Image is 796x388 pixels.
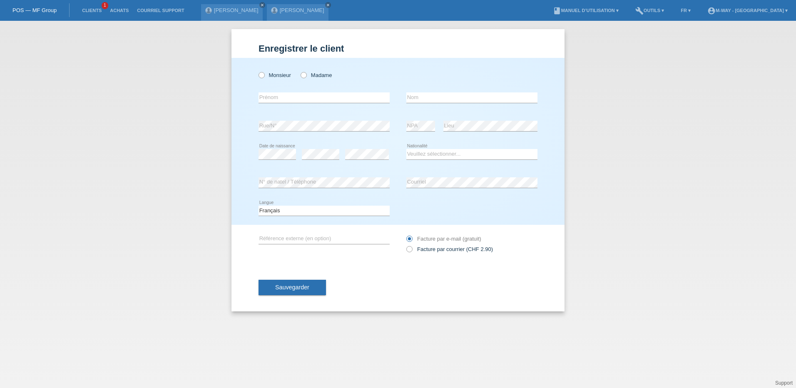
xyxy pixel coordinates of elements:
a: FR ▾ [677,8,695,13]
input: Facture par courrier (CHF 2.90) [406,246,412,256]
span: 1 [102,2,108,9]
input: Madame [301,72,306,77]
i: account_circle [707,7,716,15]
label: Facture par e-mail (gratuit) [406,236,481,242]
i: book [553,7,561,15]
a: [PERSON_NAME] [214,7,259,13]
label: Madame [301,72,332,78]
button: Sauvegarder [259,280,326,296]
label: Monsieur [259,72,291,78]
label: Facture par courrier (CHF 2.90) [406,246,493,252]
a: buildOutils ▾ [631,8,668,13]
a: Support [775,380,793,386]
a: Courriel Support [133,8,188,13]
h1: Enregistrer le client [259,43,537,54]
a: Achats [106,8,133,13]
input: Facture par e-mail (gratuit) [406,236,412,246]
i: build [635,7,644,15]
span: Sauvegarder [275,284,309,291]
a: close [325,2,331,8]
a: Clients [78,8,106,13]
a: close [259,2,265,8]
a: POS — MF Group [12,7,57,13]
input: Monsieur [259,72,264,77]
a: [PERSON_NAME] [280,7,324,13]
i: close [326,3,330,7]
i: close [260,3,264,7]
a: account_circlem-way - [GEOGRAPHIC_DATA] ▾ [703,8,792,13]
a: bookManuel d’utilisation ▾ [549,8,623,13]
